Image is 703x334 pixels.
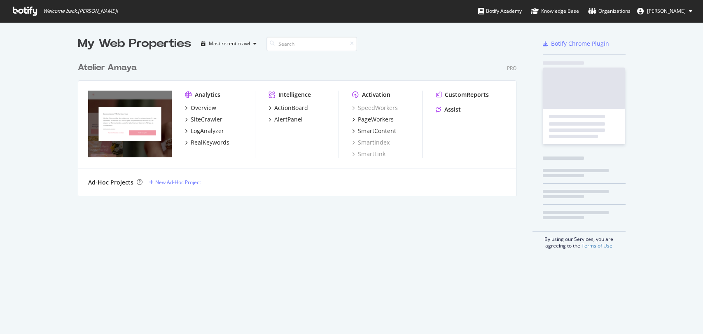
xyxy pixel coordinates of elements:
[198,37,260,50] button: Most recent crawl
[185,115,222,124] a: SiteCrawler
[352,104,398,112] a: SpeedWorkers
[78,62,137,74] div: Atelier Amaya
[274,104,308,112] div: ActionBoard
[191,115,222,124] div: SiteCrawler
[155,179,201,186] div: New Ad-Hoc Project
[278,91,311,99] div: Intelligence
[274,115,303,124] div: AlertPanel
[531,7,579,15] div: Knowledge Base
[588,7,631,15] div: Organizations
[149,179,201,186] a: New Ad-Hoc Project
[266,37,357,51] input: Search
[436,91,489,99] a: CustomReports
[352,115,394,124] a: PageWorkers
[185,138,229,147] a: RealKeywords
[362,91,390,99] div: Activation
[507,65,516,72] div: Pro
[191,127,224,135] div: LogAnalyzer
[543,40,609,48] a: Botify Chrome Plugin
[185,104,216,112] a: Overview
[478,7,522,15] div: Botify Academy
[88,178,133,187] div: Ad-Hoc Projects
[533,231,626,249] div: By using our Services, you are agreeing to the
[269,104,308,112] a: ActionBoard
[78,35,191,52] div: My Web Properties
[78,52,523,196] div: grid
[352,150,385,158] a: SmartLink
[191,104,216,112] div: Overview
[88,91,172,157] img: atelier-amaya.com
[445,91,489,99] div: CustomReports
[436,105,461,114] a: Assist
[209,41,250,46] div: Most recent crawl
[352,138,390,147] a: SmartIndex
[582,242,612,249] a: Terms of Use
[444,105,461,114] div: Assist
[358,127,396,135] div: SmartContent
[185,127,224,135] a: LogAnalyzer
[352,127,396,135] a: SmartContent
[551,40,609,48] div: Botify Chrome Plugin
[78,62,140,74] a: Atelier Amaya
[191,138,229,147] div: RealKeywords
[358,115,394,124] div: PageWorkers
[647,7,686,14] span: Anne-Solenne OGEE
[269,115,303,124] a: AlertPanel
[631,5,699,18] button: [PERSON_NAME]
[43,8,118,14] span: Welcome back, [PERSON_NAME] !
[195,91,220,99] div: Analytics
